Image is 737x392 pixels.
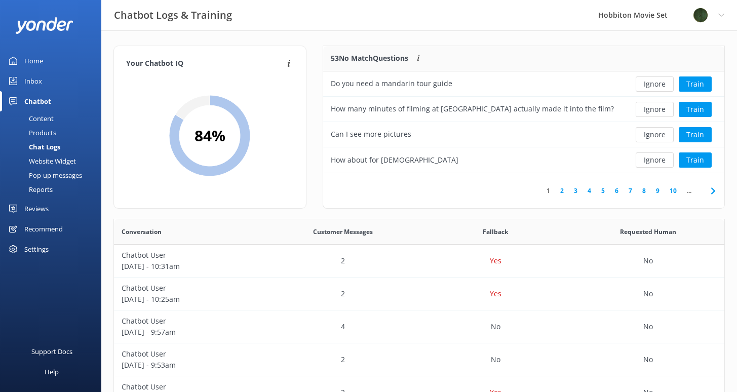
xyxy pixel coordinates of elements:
span: Requested Human [620,227,676,237]
button: Train [679,152,712,168]
a: 3 [569,186,583,195]
div: row [323,122,724,147]
a: 6 [610,186,624,195]
div: Can I see more pictures [331,129,411,140]
p: 2 [341,255,345,266]
a: Products [6,126,101,140]
p: Chatbot User [122,283,259,294]
p: Yes [490,288,501,299]
p: 4 [341,321,345,332]
span: Conversation [122,227,162,237]
a: Reports [6,182,101,197]
a: 10 [665,186,682,195]
button: Ignore [636,76,674,92]
p: Yes [490,255,501,266]
span: ... [682,186,696,195]
a: Website Widget [6,154,101,168]
p: 53 No Match Questions [331,53,408,64]
div: Pop-up messages [6,168,82,182]
div: Content [6,111,54,126]
h4: Your Chatbot IQ [126,58,284,69]
p: [DATE] - 9:53am [122,360,259,371]
img: 34-1720495293.png [693,8,708,23]
h2: 84 % [195,124,225,148]
div: Website Widget [6,154,76,168]
p: [DATE] - 9:57am [122,327,259,338]
p: No [491,321,500,332]
a: 7 [624,186,637,195]
div: Do you need a mandarin tour guide [331,78,452,89]
a: Content [6,111,101,126]
p: Chatbot User [122,316,259,327]
a: Pop-up messages [6,168,101,182]
a: 5 [596,186,610,195]
div: Inbox [24,71,42,91]
button: Ignore [636,102,674,117]
a: 9 [651,186,665,195]
span: Fallback [483,227,508,237]
div: row [114,278,724,310]
p: [DATE] - 10:25am [122,294,259,305]
button: Train [679,127,712,142]
p: Chatbot User [122,250,259,261]
div: row [114,245,724,278]
a: 1 [541,186,555,195]
img: yonder-white-logo.png [15,17,73,34]
p: No [643,354,653,365]
div: Recommend [24,219,63,239]
div: Products [6,126,56,140]
p: [DATE] - 10:31am [122,261,259,272]
p: 2 [341,354,345,365]
div: row [323,147,724,173]
span: Customer Messages [313,227,373,237]
div: Chatbot [24,91,51,111]
div: Settings [24,239,49,259]
div: row [114,310,724,343]
div: Reviews [24,199,49,219]
button: Train [679,102,712,117]
div: row [323,71,724,97]
div: Chat Logs [6,140,60,154]
button: Train [679,76,712,92]
a: 8 [637,186,651,195]
p: 2 [341,288,345,299]
button: Ignore [636,127,674,142]
div: Help [45,362,59,382]
p: No [643,321,653,332]
div: Home [24,51,43,71]
div: How about for [DEMOGRAPHIC_DATA] [331,154,458,166]
p: No [491,354,500,365]
h3: Chatbot Logs & Training [114,7,232,23]
button: Ignore [636,152,674,168]
p: No [643,255,653,266]
p: Chatbot User [122,348,259,360]
div: How many minutes of filming at [GEOGRAPHIC_DATA] actually made it into the film? [331,103,614,114]
div: row [323,97,724,122]
p: No [643,288,653,299]
div: Reports [6,182,53,197]
a: Chat Logs [6,140,101,154]
div: row [114,343,724,376]
a: 2 [555,186,569,195]
a: 4 [583,186,596,195]
div: grid [323,71,724,173]
div: Support Docs [31,341,72,362]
